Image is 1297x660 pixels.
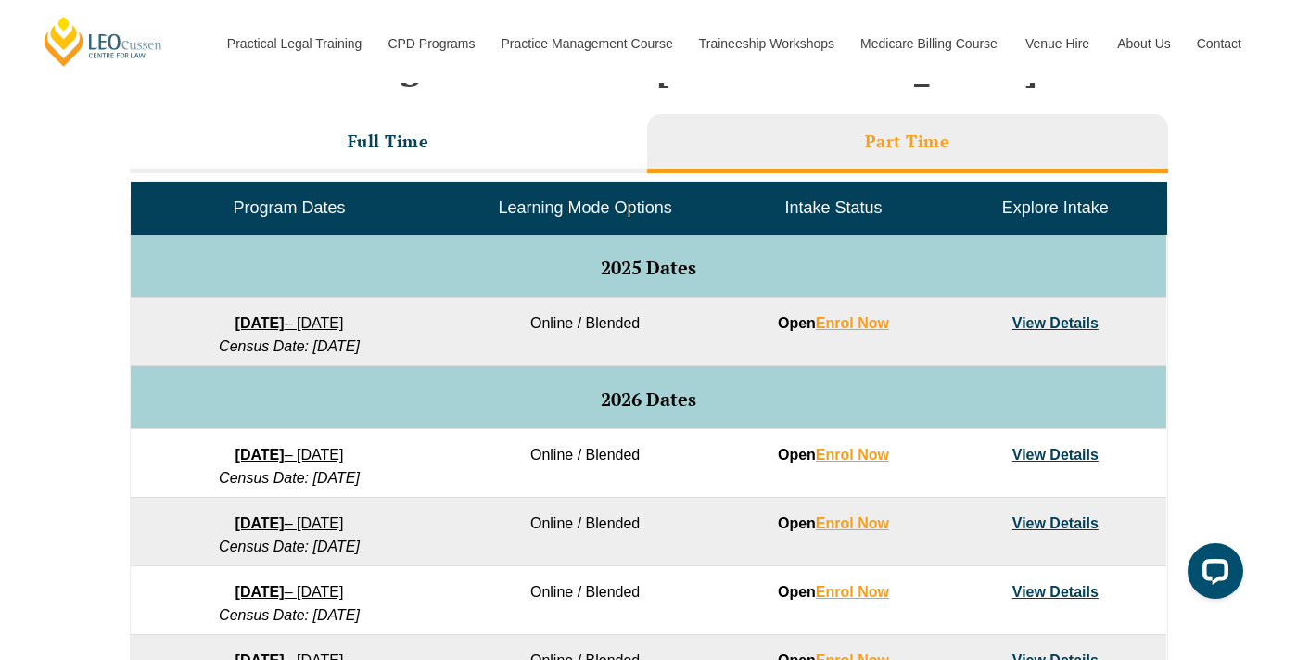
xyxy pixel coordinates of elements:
[1002,198,1109,217] span: Explore Intake
[1012,315,1099,331] a: View Details
[219,607,360,623] em: Census Date: [DATE]
[235,447,344,463] a: [DATE]– [DATE]
[235,315,344,331] a: [DATE]– [DATE]
[601,255,696,280] span: 2025 Dates
[448,566,722,635] td: Online / Blended
[1183,4,1255,83] a: Contact
[778,515,889,531] strong: Open
[374,4,487,83] a: CPD Programs
[235,515,285,531] strong: [DATE]
[778,315,889,331] strong: Open
[348,131,429,152] h3: Full Time
[213,4,375,83] a: Practical Legal Training
[448,298,722,366] td: Online / Blended
[1012,447,1099,463] a: View Details
[235,515,344,531] a: [DATE]– [DATE]
[488,4,685,83] a: Practice Management Course
[1173,536,1251,614] iframe: LiveChat chat widget
[219,539,360,554] em: Census Date: [DATE]
[846,4,1011,83] a: Medicare Billing Course
[233,198,345,217] span: Program Dates
[1011,4,1103,83] a: Venue Hire
[42,15,165,68] a: [PERSON_NAME] Centre for Law
[816,515,889,531] a: Enrol Now
[1012,584,1099,600] a: View Details
[778,447,889,463] strong: Open
[499,198,672,217] span: Learning Mode Options
[235,584,344,600] a: [DATE]– [DATE]
[121,45,1177,86] h2: PLT Program Dates in [GEOGRAPHIC_DATA]
[816,584,889,600] a: Enrol Now
[816,447,889,463] a: Enrol Now
[219,470,360,486] em: Census Date: [DATE]
[235,584,285,600] strong: [DATE]
[235,447,285,463] strong: [DATE]
[448,498,722,566] td: Online / Blended
[784,198,882,217] span: Intake Status
[865,131,950,152] h3: Part Time
[235,315,285,331] strong: [DATE]
[219,338,360,354] em: Census Date: [DATE]
[685,4,846,83] a: Traineeship Workshops
[601,387,696,412] span: 2026 Dates
[1012,515,1099,531] a: View Details
[816,315,889,331] a: Enrol Now
[448,429,722,498] td: Online / Blended
[1103,4,1183,83] a: About Us
[778,584,889,600] strong: Open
